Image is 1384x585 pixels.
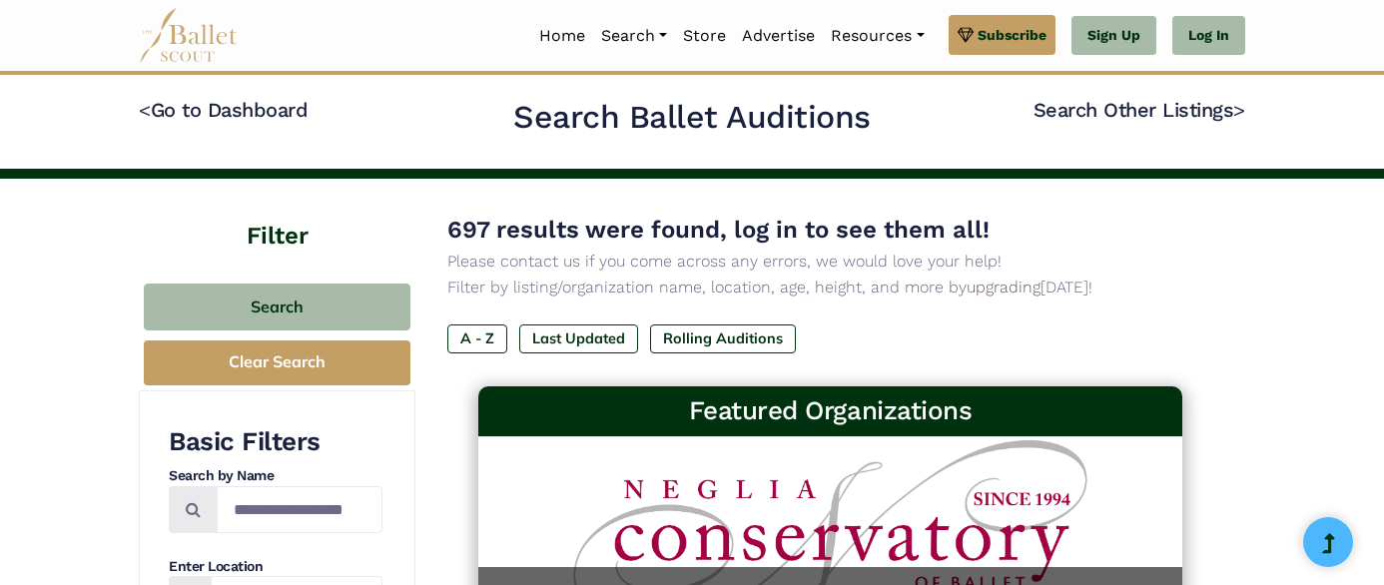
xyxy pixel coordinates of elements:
label: Last Updated [519,324,638,352]
h4: Search by Name [169,466,382,486]
a: Resources [823,15,932,57]
a: Subscribe [949,15,1055,55]
span: 697 results were found, log in to see them all! [447,216,990,244]
a: upgrading [967,278,1040,296]
a: Store [675,15,734,57]
a: Search Other Listings> [1034,98,1245,122]
span: Subscribe [978,24,1046,46]
code: < [139,97,151,122]
p: Please contact us if you come across any errors, we would love your help! [447,249,1213,275]
a: Advertise [734,15,823,57]
h3: Featured Organizations [494,394,1167,428]
p: Filter by listing/organization name, location, age, height, and more by [DATE]! [447,275,1213,300]
a: Search [593,15,675,57]
h4: Enter Location [169,557,382,577]
button: Clear Search [144,340,410,385]
h4: Filter [139,179,415,254]
label: Rolling Auditions [650,324,796,352]
input: Search by names... [217,486,382,533]
a: Log In [1172,16,1245,56]
h3: Basic Filters [169,425,382,459]
img: gem.svg [958,24,974,46]
h2: Search Ballet Auditions [513,97,871,139]
a: <Go to Dashboard [139,98,308,122]
code: > [1233,97,1245,122]
a: Sign Up [1071,16,1156,56]
label: A - Z [447,324,507,352]
button: Search [144,284,410,330]
a: Home [531,15,593,57]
